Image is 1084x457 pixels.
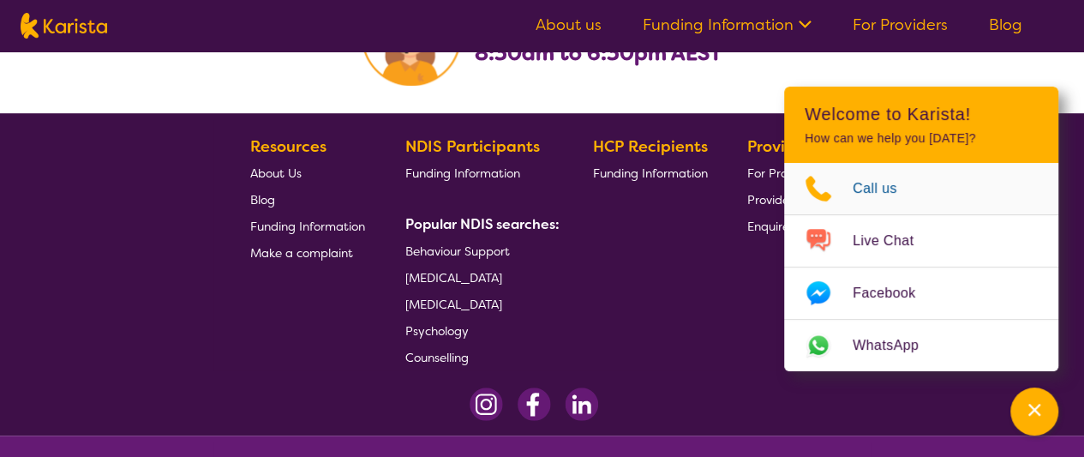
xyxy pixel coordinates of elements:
[405,165,520,181] span: Funding Information
[784,87,1058,371] div: Channel Menu
[853,333,939,358] span: WhatsApp
[784,163,1058,371] ul: Choose channel
[747,192,827,207] span: Provider Login
[853,15,948,35] a: For Providers
[805,104,1038,124] h2: Welcome to Karista!
[405,344,553,370] a: Counselling
[592,159,707,186] a: Funding Information
[250,192,275,207] span: Blog
[405,270,502,286] span: [MEDICAL_DATA]
[517,388,551,421] img: Facebook
[470,388,503,421] img: Instagram
[747,186,827,213] a: Provider Login
[747,159,827,186] a: For Providers
[405,244,510,259] span: Behaviour Support
[250,165,302,181] span: About Us
[536,15,602,35] a: About us
[405,350,469,365] span: Counselling
[250,186,365,213] a: Blog
[405,323,469,339] span: Psychology
[853,176,918,201] span: Call us
[747,165,820,181] span: For Providers
[405,317,553,344] a: Psychology
[853,280,936,306] span: Facebook
[250,136,326,157] b: Resources
[643,15,812,35] a: Funding Information
[565,388,598,421] img: LinkedIn
[405,238,553,264] a: Behaviour Support
[592,136,707,157] b: HCP Recipients
[250,245,353,261] span: Make a complaint
[1010,388,1058,436] button: Channel Menu
[747,136,817,157] b: Providers
[747,219,789,234] span: Enquire
[989,15,1022,35] a: Blog
[805,131,1038,146] p: How can we help you [DATE]?
[405,159,553,186] a: Funding Information
[21,13,107,39] img: Karista logo
[475,39,722,67] b: 8:30am to 6:30pm AEST
[747,213,827,239] a: Enquire
[250,159,365,186] a: About Us
[250,239,365,266] a: Make a complaint
[405,215,560,233] b: Popular NDIS searches:
[250,213,365,239] a: Funding Information
[853,228,934,254] span: Live Chat
[405,136,540,157] b: NDIS Participants
[405,291,553,317] a: [MEDICAL_DATA]
[250,219,365,234] span: Funding Information
[405,264,553,291] a: [MEDICAL_DATA]
[784,320,1058,371] a: Web link opens in a new tab.
[592,165,707,181] span: Funding Information
[405,297,502,312] span: [MEDICAL_DATA]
